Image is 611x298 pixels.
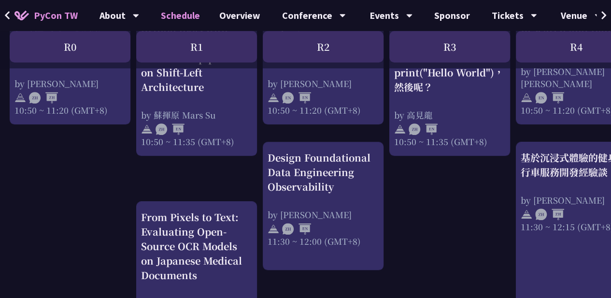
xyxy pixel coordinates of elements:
img: svg+xml;base64,PHN2ZyB4bWxucz0iaHR0cDovL3d3dy53My5vcmcvMjAwMC9zdmciIHdpZHRoPSIyNCIgaGVpZ2h0PSIyNC... [268,92,279,104]
img: svg+xml;base64,PHN2ZyB4bWxucz0iaHR0cDovL3d3dy53My5vcmcvMjAwMC9zdmciIHdpZHRoPSIyNCIgaGVpZ2h0PSIyNC... [394,124,406,135]
img: Home icon of PyCon TW 2025 [14,11,29,20]
img: svg+xml;base64,PHN2ZyB4bWxucz0iaHR0cDovL3d3dy53My5vcmcvMjAwMC9zdmciIHdpZHRoPSIyNCIgaGVpZ2h0PSIyNC... [141,124,153,135]
a: PyCon TW [5,3,87,28]
div: print("Hello World")，然後呢？ [394,65,505,94]
img: ZHEN.371966e.svg [156,124,185,135]
img: ENEN.5a408d1.svg [535,92,564,104]
div: by [PERSON_NAME] [268,77,379,89]
div: Design Foundational Data Engineering Observability [268,150,379,194]
div: 10:50 ~ 11:20 (GMT+8) [268,104,379,116]
div: 10:50 ~ 11:35 (GMT+8) [394,135,505,148]
div: by [PERSON_NAME] [14,77,126,89]
div: R0 [10,31,130,62]
img: ZHZH.38617ef.svg [29,92,58,104]
div: From Pixels to Text: Evaluating Open-Source OCR Models on Japanese Medical Documents [141,210,252,283]
div: 10:50 ~ 11:20 (GMT+8) [14,104,126,116]
div: by 蘇揮原 Mars Su [141,109,252,121]
img: svg+xml;base64,PHN2ZyB4bWxucz0iaHR0cDovL3d3dy53My5vcmcvMjAwMC9zdmciIHdpZHRoPSIyNCIgaGVpZ2h0PSIyNC... [521,209,532,220]
img: svg+xml;base64,PHN2ZyB4bWxucz0iaHR0cDovL3d3dy53My5vcmcvMjAwMC9zdmciIHdpZHRoPSIyNCIgaGVpZ2h0PSIyNC... [268,223,279,235]
div: 11:30 ~ 12:00 (GMT+8) [268,235,379,247]
div: R1 [136,31,257,62]
span: PyCon TW [34,8,78,23]
div: R2 [263,31,384,62]
img: ZHZH.38617ef.svg [535,209,564,220]
img: svg+xml;base64,PHN2ZyB4bWxucz0iaHR0cDovL3d3dy53My5vcmcvMjAwMC9zdmciIHdpZHRoPSIyNCIgaGVpZ2h0PSIyNC... [14,92,26,104]
img: ZHEN.371966e.svg [282,223,311,235]
div: 10:50 ~ 11:35 (GMT+8) [141,135,252,148]
div: R3 [389,31,510,62]
div: by 高見龍 [394,109,505,121]
img: ENEN.5a408d1.svg [282,92,311,104]
img: svg+xml;base64,PHN2ZyB4bWxucz0iaHR0cDovL3d3dy53My5vcmcvMjAwMC9zdmciIHdpZHRoPSIyNCIgaGVpZ2h0PSIyNC... [521,92,532,104]
a: Design Foundational Data Engineering Observability by [PERSON_NAME] 11:30 ~ 12:00 (GMT+8) [268,150,379,262]
img: ZHEN.371966e.svg [409,124,438,135]
div: by [PERSON_NAME] [268,209,379,221]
